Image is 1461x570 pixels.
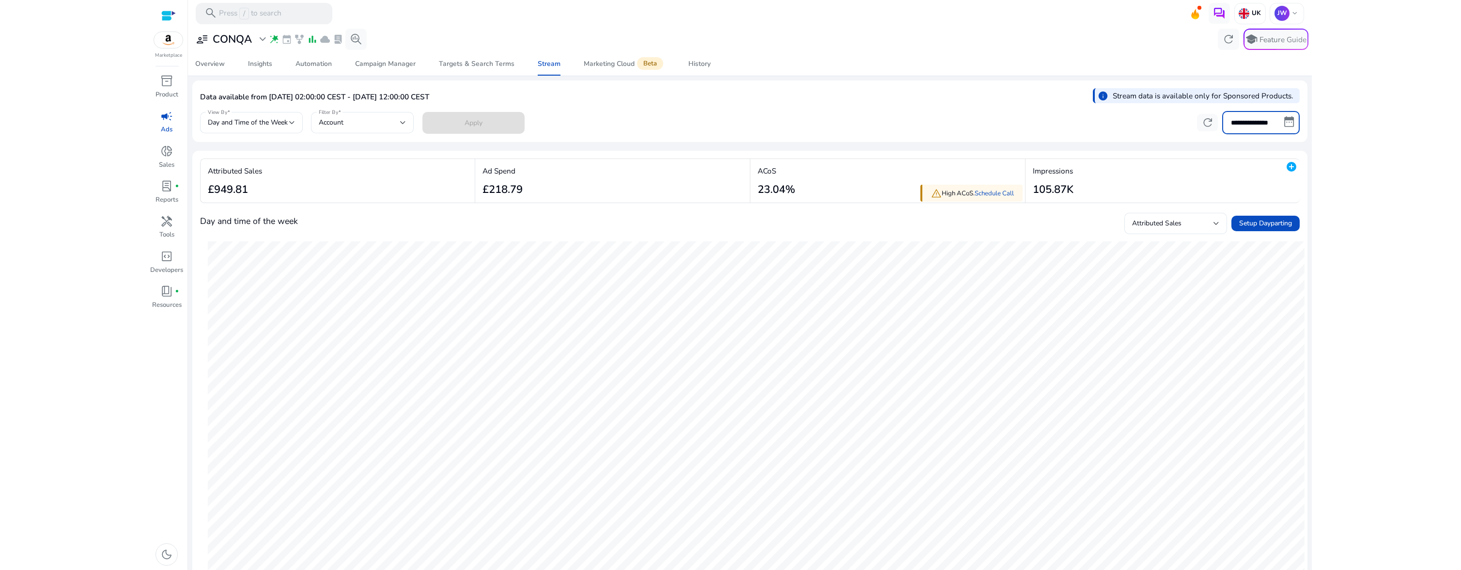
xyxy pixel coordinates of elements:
[155,52,182,59] p: Marketplace
[213,33,252,46] h3: CONQA
[149,73,184,108] a: inventory_2Product
[482,165,523,176] p: Ad Spend
[152,301,182,310] p: Resources
[345,29,367,50] button: search_insights
[1033,165,1073,176] p: Impressions
[239,8,249,19] span: /
[175,184,179,189] span: fiber_manual_record
[1259,34,1306,45] p: Feature Guide
[154,32,183,48] img: amazon.svg
[333,34,343,45] span: lab_profile
[196,33,208,46] span: user_attributes
[1033,183,1073,196] h3: 105.87K
[160,145,173,158] span: donut_small
[160,250,173,263] span: code_blocks
[159,230,174,240] p: Tools
[1218,29,1239,50] button: refresh
[1249,9,1260,18] p: UK
[1197,114,1218,131] button: refresh
[160,215,173,228] span: handyman
[195,61,225,67] div: Overview
[931,188,942,199] span: warning
[320,34,330,45] span: cloud
[208,118,288,127] span: Day and Time of the Week
[160,285,173,298] span: book_4
[200,216,298,226] h4: Day and time of the week
[1098,91,1108,101] span: info
[584,60,665,68] div: Marketing Cloud
[160,180,173,192] span: lab_profile
[248,61,272,67] div: Insights
[208,183,262,196] h3: £949.81
[637,57,663,70] span: Beta
[281,34,292,45] span: event
[482,183,523,196] h3: £218.79
[920,185,1023,202] div: High ACoS.
[1290,9,1299,18] span: keyboard_arrow_down
[208,165,262,176] p: Attributed Sales
[155,195,178,205] p: Reports
[149,213,184,248] a: handymanTools
[1201,116,1214,129] span: refresh
[149,283,184,318] a: book_4fiber_manual_recordResources
[160,548,173,561] span: dark_mode
[150,266,183,275] p: Developers
[758,165,795,176] p: ACoS
[149,178,184,213] a: lab_profilefiber_manual_recordReports
[975,190,1014,198] a: Schedule Call
[294,34,305,45] span: family_history
[159,160,174,170] p: Sales
[149,108,184,142] a: campaignAds
[1286,161,1297,173] mat-icon: add_circle
[149,143,184,178] a: donut_smallSales
[538,61,560,67] div: Stream
[307,34,318,45] span: bar_chart
[208,109,227,115] mat-label: View By
[758,183,795,196] h3: 23.04%
[204,7,217,19] span: search
[175,289,179,294] span: fiber_manual_record
[1239,218,1292,228] span: Setup Dayparting
[1222,33,1235,46] span: refresh
[295,61,332,67] div: Automation
[269,34,280,45] span: wand_stars
[1231,216,1300,231] button: Setup Dayparting
[1274,6,1290,21] p: JW
[688,61,711,67] div: History
[1239,8,1249,19] img: uk.svg
[1243,29,1308,50] button: schoolFeature Guide
[319,109,338,115] mat-label: Filter By
[161,125,172,135] p: Ads
[350,33,362,46] span: search_insights
[219,8,281,19] p: Press to search
[1132,219,1181,228] span: Attributed Sales
[319,118,343,127] span: Account
[160,110,173,123] span: campaign
[1113,90,1293,101] p: Stream data is available only for Sponsored Products.
[149,248,184,283] a: code_blocksDevelopers
[439,61,514,67] div: Targets & Search Terms
[200,92,429,102] p: Data available from [DATE] 02:00:00 CEST - [DATE] 12:00:00 CEST
[256,33,269,46] span: expand_more
[1245,33,1258,46] span: school
[160,75,173,87] span: inventory_2
[355,61,416,67] div: Campaign Manager
[155,90,178,100] p: Product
